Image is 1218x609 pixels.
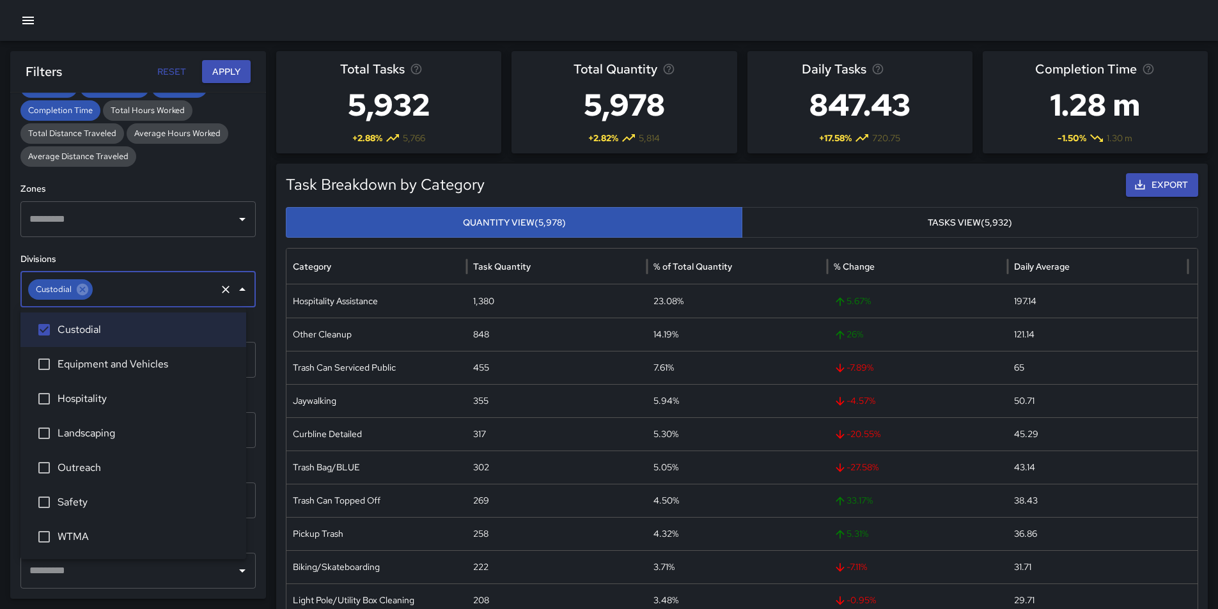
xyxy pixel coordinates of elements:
div: Biking/Skateboarding [286,550,467,583]
span: Custodial [58,322,236,337]
span: 33.17 % [834,484,1001,517]
div: 848 [467,318,647,351]
span: 5,766 [403,132,425,144]
div: 1,380 [467,284,647,318]
div: 5.94% [647,384,827,417]
button: Apply [202,60,251,84]
span: Completion Time [1035,59,1137,79]
div: 65 [1008,351,1188,384]
div: Trash Bag/BLUE [286,451,467,484]
span: -27.58 % [834,451,1001,484]
span: Total Hours Worked [103,104,192,117]
div: 355 [467,384,647,417]
div: 302 [467,451,647,484]
div: Daily Average [1014,261,1070,272]
div: 43.14 [1008,451,1188,484]
div: Other Cleanup [286,318,467,351]
svg: Average time taken to complete tasks in the selected period, compared to the previous period. [1142,63,1155,75]
span: WTMA [58,529,236,544]
div: 7.61% [647,351,827,384]
div: Hospitality Assistance [286,284,467,318]
span: -4.57 % [834,385,1001,417]
button: Open [233,562,251,580]
div: 4.32% [647,517,827,550]
svg: Total task quantity in the selected period, compared to the previous period. [662,63,675,75]
div: 317 [467,417,647,451]
span: -7.89 % [834,351,1001,384]
span: + 2.88 % [352,132,382,144]
div: 4.50% [647,484,827,517]
span: 5.67 % [834,285,1001,318]
span: -20.55 % [834,418,1001,451]
div: 197.14 [1008,284,1188,318]
div: Curbline Detailed [286,417,467,451]
span: Equipment and Vehicles [58,357,236,372]
div: Total Distance Traveled [20,123,124,144]
button: Reset [151,60,192,84]
div: 258 [467,517,647,550]
div: 3.71% [647,550,827,583]
div: Custodial [28,279,93,300]
div: 5.05% [647,451,827,484]
div: 36.86 [1008,517,1188,550]
h6: Zones [20,182,256,196]
div: Trash Can Serviced Public [286,351,467,384]
span: 720.75 [872,132,900,144]
span: Custodial [28,283,79,296]
h3: 5,978 [574,79,675,130]
div: % of Total Quantity [653,261,732,272]
button: Export [1126,173,1198,197]
span: Average Distance Traveled [20,150,136,163]
span: Total Distance Traveled [20,127,124,140]
span: Safety [58,495,236,510]
button: Clear [217,281,235,298]
span: + 17.58 % [819,132,852,144]
svg: Total number of tasks in the selected period, compared to the previous period. [410,63,423,75]
div: 50.71 [1008,384,1188,417]
span: Total Quantity [574,59,657,79]
span: Total Tasks [340,59,405,79]
div: % Change [834,261,875,272]
span: Hospitality [58,391,236,406]
span: 26 % [834,318,1001,351]
span: Outreach [58,460,236,475]
div: 31.71 [1008,550,1188,583]
span: 5.31 % [834,518,1001,550]
button: Open [233,210,251,228]
span: Landscaping [58,426,236,441]
div: 222 [467,550,647,583]
span: -1.50 % [1058,132,1086,144]
h6: Divisions [20,252,256,266]
span: Daily Tasks [802,59,866,79]
div: Pickup Trash [286,517,467,550]
button: Quantity View(5,978) [286,207,742,238]
svg: Average number of tasks per day in the selected period, compared to the previous period. [871,63,884,75]
button: Close [233,281,251,298]
span: Average Hours Worked [127,127,228,140]
div: 38.43 [1008,484,1188,517]
div: Average Distance Traveled [20,146,136,167]
div: Jaywalking [286,384,467,417]
h6: Filters [26,61,62,82]
div: 23.08% [647,284,827,318]
span: + 2.82 % [588,132,618,144]
div: Trash Can Topped Off [286,484,467,517]
div: 121.14 [1008,318,1188,351]
div: Task Quantity [473,261,531,272]
div: Average Hours Worked [127,123,228,144]
span: Completion Time [20,104,100,117]
h3: 847.43 [802,79,918,130]
span: -7.11 % [834,551,1001,583]
div: Completion Time [20,100,100,121]
span: 1.30 m [1107,132,1132,144]
div: 45.29 [1008,417,1188,451]
div: Category [293,261,331,272]
h3: 5,932 [340,79,438,130]
div: 455 [467,351,647,384]
button: Tasks View(5,932) [742,207,1198,238]
div: Total Hours Worked [103,100,192,121]
div: 269 [467,484,647,517]
div: 5.30% [647,417,827,451]
h3: 1.28 m [1035,79,1155,130]
span: 5,814 [639,132,660,144]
